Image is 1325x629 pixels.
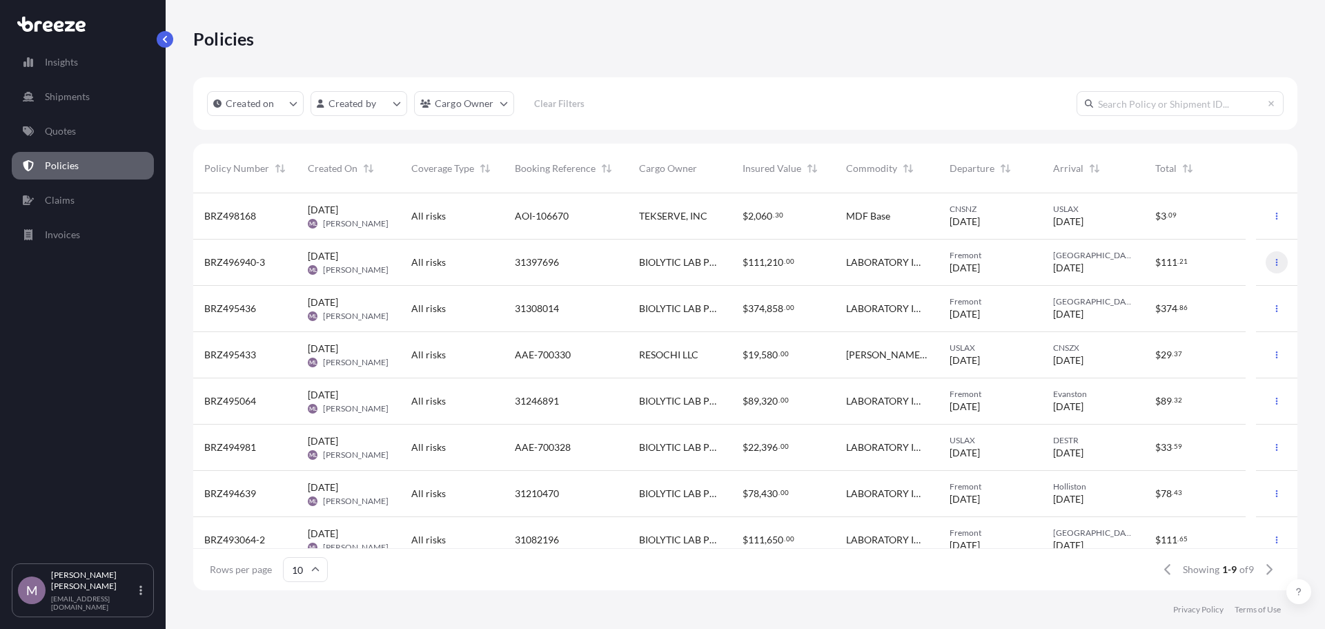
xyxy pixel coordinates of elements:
span: 29 [1161,350,1172,360]
a: Claims [12,186,154,214]
span: 59 [1174,444,1182,449]
span: . [1177,259,1179,264]
span: LABORATORY INSTRUMENTS [846,302,927,316]
span: 396 [761,443,778,452]
span: USLAX [950,435,1031,446]
span: BRZ493064-2 [204,533,265,547]
span: ML [309,541,317,554]
span: $ [1155,443,1161,452]
span: [DATE] [308,434,338,448]
span: [PERSON_NAME] [323,218,389,229]
span: 31082196 [515,533,559,547]
span: of 9 [1239,563,1254,577]
span: 31308014 [515,302,559,316]
span: [DATE] [950,400,980,414]
span: RESOCHI LLC [639,348,698,362]
span: Coverage Type [411,162,474,175]
span: USLAX [1053,204,1133,215]
span: BIOLYTIC LAB PERFORMANCE, INC. [639,255,720,269]
span: $ [743,443,748,452]
span: [GEOGRAPHIC_DATA] [1053,296,1133,307]
span: [PERSON_NAME] [323,496,389,507]
p: Claims [45,193,75,207]
span: Policy Number [204,162,269,175]
span: $ [743,258,748,267]
span: . [778,444,780,449]
span: 78 [748,489,759,499]
span: 00 [781,398,789,403]
span: 374 [1161,304,1177,313]
span: . [1177,305,1179,310]
span: . [784,536,785,541]
span: 09 [1168,213,1177,217]
p: Quotes [45,124,76,138]
input: Search Policy or Shipment ID... [1077,91,1284,116]
span: Insured Value [743,162,801,175]
span: 19 [748,350,759,360]
span: Rows per page [210,563,272,577]
span: TEKSERVE, INC [639,209,707,223]
span: Fremont [950,296,1031,307]
span: $ [1155,535,1161,545]
span: 00 [786,536,794,541]
span: . [1166,213,1168,217]
span: BRZ495436 [204,302,256,316]
p: Privacy Policy [1173,604,1224,615]
span: . [1172,398,1173,403]
span: . [778,351,780,356]
span: 111 [1161,535,1177,545]
span: Arrival [1053,162,1083,175]
span: 858 [767,304,783,313]
span: ML [309,448,317,462]
span: 060 [756,211,772,221]
span: 320 [761,396,778,406]
span: AAE-700328 [515,441,571,454]
span: [DATE] [950,354,980,367]
a: Quotes [12,117,154,145]
span: . [1172,351,1173,356]
span: ML [309,263,317,277]
span: [DATE] [308,203,338,217]
span: BRZ498168 [204,209,256,223]
span: . [778,398,780,403]
span: LABORATORY INSTRUMENTS [846,533,927,547]
span: LABORATORY INSTRUMENTS [846,441,927,454]
span: AOI-106670 [515,209,569,223]
span: 00 [781,351,789,356]
span: [DATE] [950,446,980,460]
span: ML [309,217,317,231]
button: Sort [272,160,288,177]
span: Fremont [950,250,1031,261]
span: All risks [411,441,446,454]
span: 2 [748,211,754,221]
span: 374 [748,304,765,313]
span: 31210470 [515,487,559,501]
span: , [759,443,761,452]
span: 00 [781,490,789,495]
p: [PERSON_NAME] [PERSON_NAME] [51,570,137,592]
span: M [26,583,38,597]
span: 21 [1179,259,1188,264]
span: BRZ494981 [204,441,256,454]
span: CNSZX [1053,342,1133,354]
span: [DATE] [950,492,980,506]
button: createdBy Filter options [311,91,407,116]
a: Policies [12,152,154,180]
span: [DATE] [1053,215,1083,229]
span: 33 [1161,443,1172,452]
span: . [1172,490,1173,495]
span: $ [1155,304,1161,313]
span: LABORATORY INSTRUMENTS [846,394,927,408]
span: BIOLYTIC LAB PERFORMANCE, INC. [639,487,720,501]
span: 650 [767,535,783,545]
span: [DATE] [308,481,338,494]
span: 1-9 [1222,563,1237,577]
span: , [759,396,761,406]
span: 31397696 [515,255,559,269]
span: BRZ496940-3 [204,255,265,269]
button: Sort [804,160,821,177]
span: [PERSON_NAME] 1050 UV VIS NIR SN 1050 L 1102103 [846,348,927,362]
p: Cargo Owner [435,97,494,110]
span: $ [743,489,748,499]
span: 22 [748,443,759,452]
